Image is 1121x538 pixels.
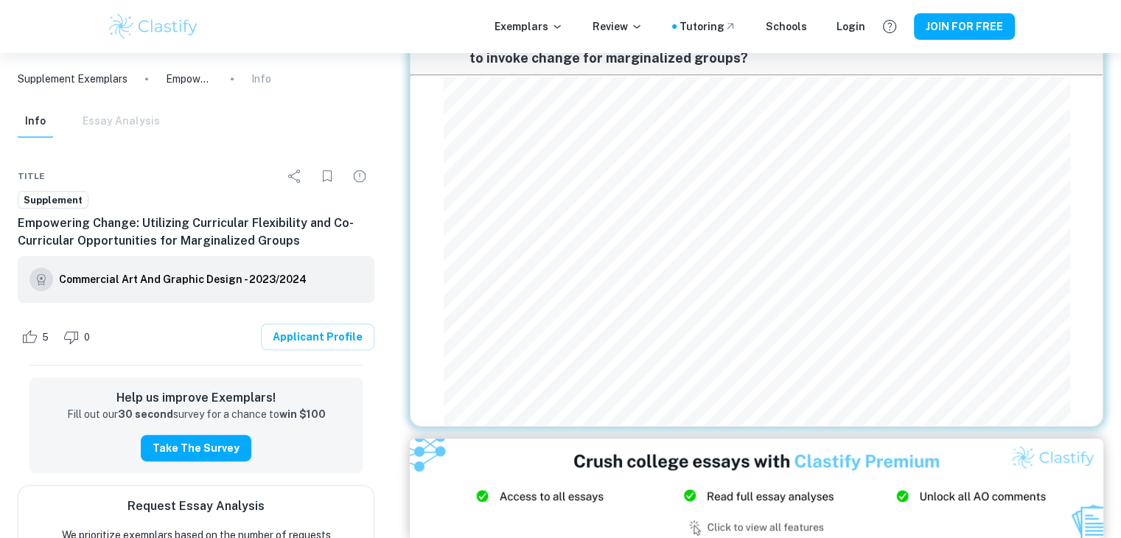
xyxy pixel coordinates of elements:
[312,161,342,191] div: Bookmark
[18,71,128,87] a: Supplement Exemplars
[67,407,326,423] p: Fill out our survey for a chance to
[34,330,57,345] span: 5
[128,497,265,515] h6: Request Essay Analysis
[877,14,902,39] button: Help and Feedback
[107,12,200,41] img: Clastify logo
[60,325,98,349] div: Dislike
[18,214,374,250] h6: Empowering Change: Utilizing Curricular Flexibility and Co-Curricular Opportunities for Marginali...
[18,105,53,138] button: Info
[593,18,643,35] p: Review
[18,170,45,183] span: Title
[118,408,173,420] strong: 30 second
[166,71,213,87] p: Empowering Team Creativity: A Leadership Journey
[18,325,57,349] div: Like
[18,191,88,209] a: Supplement
[280,161,310,191] div: Share
[837,18,865,35] a: Login
[345,161,374,191] div: Report issue
[76,330,98,345] span: 0
[41,389,351,407] h6: Help us improve Exemplars!
[680,18,736,35] a: Tutoring
[59,268,307,291] a: Commercial Art And Graphic Design - 2023/2024
[59,271,307,287] h6: Commercial Art And Graphic Design - 2023/2024
[914,13,1015,40] button: JOIN FOR FREE
[261,324,374,350] a: Applicant Profile
[279,408,326,420] strong: win $100
[251,71,271,87] p: Info
[495,18,563,35] p: Exemplars
[141,435,251,461] button: Take the Survey
[766,18,807,35] a: Schools
[18,193,88,208] span: Supplement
